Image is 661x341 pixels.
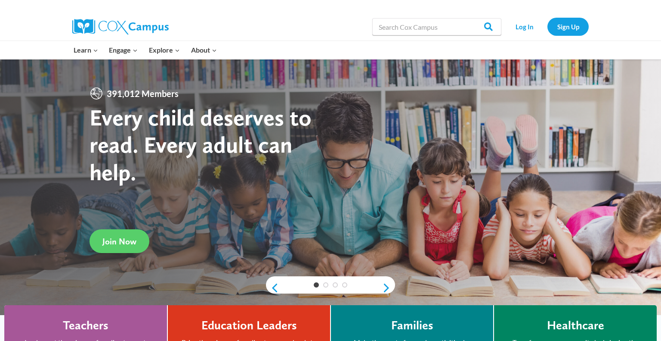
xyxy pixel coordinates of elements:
[323,282,328,288] a: 2
[102,236,136,247] span: Join Now
[506,18,543,35] a: Log In
[391,318,433,333] h4: Families
[382,283,395,293] a: next
[109,44,138,56] span: Engage
[90,229,149,253] a: Join Now
[547,18,589,35] a: Sign Up
[191,44,217,56] span: About
[266,283,279,293] a: previous
[547,318,604,333] h4: Healthcare
[72,19,169,34] img: Cox Campus
[314,282,319,288] a: 1
[372,18,501,35] input: Search Cox Campus
[90,103,312,186] strong: Every child deserves to read. Every adult can help.
[266,279,395,297] div: content slider buttons
[63,318,108,333] h4: Teachers
[149,44,180,56] span: Explore
[342,282,347,288] a: 4
[506,18,589,35] nav: Secondary Navigation
[333,282,338,288] a: 3
[103,87,182,100] span: 391,012 Members
[74,44,98,56] span: Learn
[68,41,222,59] nav: Primary Navigation
[201,318,297,333] h4: Education Leaders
